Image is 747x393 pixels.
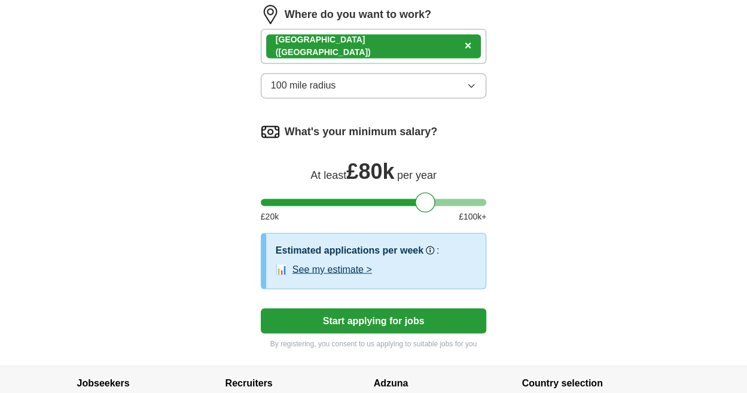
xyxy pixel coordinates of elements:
span: 100 mile radius [271,78,336,93]
strong: [GEOGRAPHIC_DATA] [276,35,365,44]
span: £ 80k [346,159,394,184]
img: salary.png [261,122,280,141]
span: ([GEOGRAPHIC_DATA]) [276,47,371,57]
label: Where do you want to work? [285,7,431,23]
span: At least [310,169,346,181]
button: × [465,37,472,55]
button: Start applying for jobs [261,308,487,333]
img: location.png [261,5,280,24]
span: × [465,39,472,52]
h3: Estimated applications per week [276,243,423,257]
span: 📊 [276,262,288,276]
label: What's your minimum salary? [285,124,437,140]
p: By registering, you consent to us applying to suitable jobs for you [261,338,487,349]
span: £ 20 k [261,211,279,223]
span: per year [397,169,437,181]
button: 100 mile radius [261,73,487,98]
button: See my estimate > [292,262,372,276]
h3: : [437,243,439,257]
